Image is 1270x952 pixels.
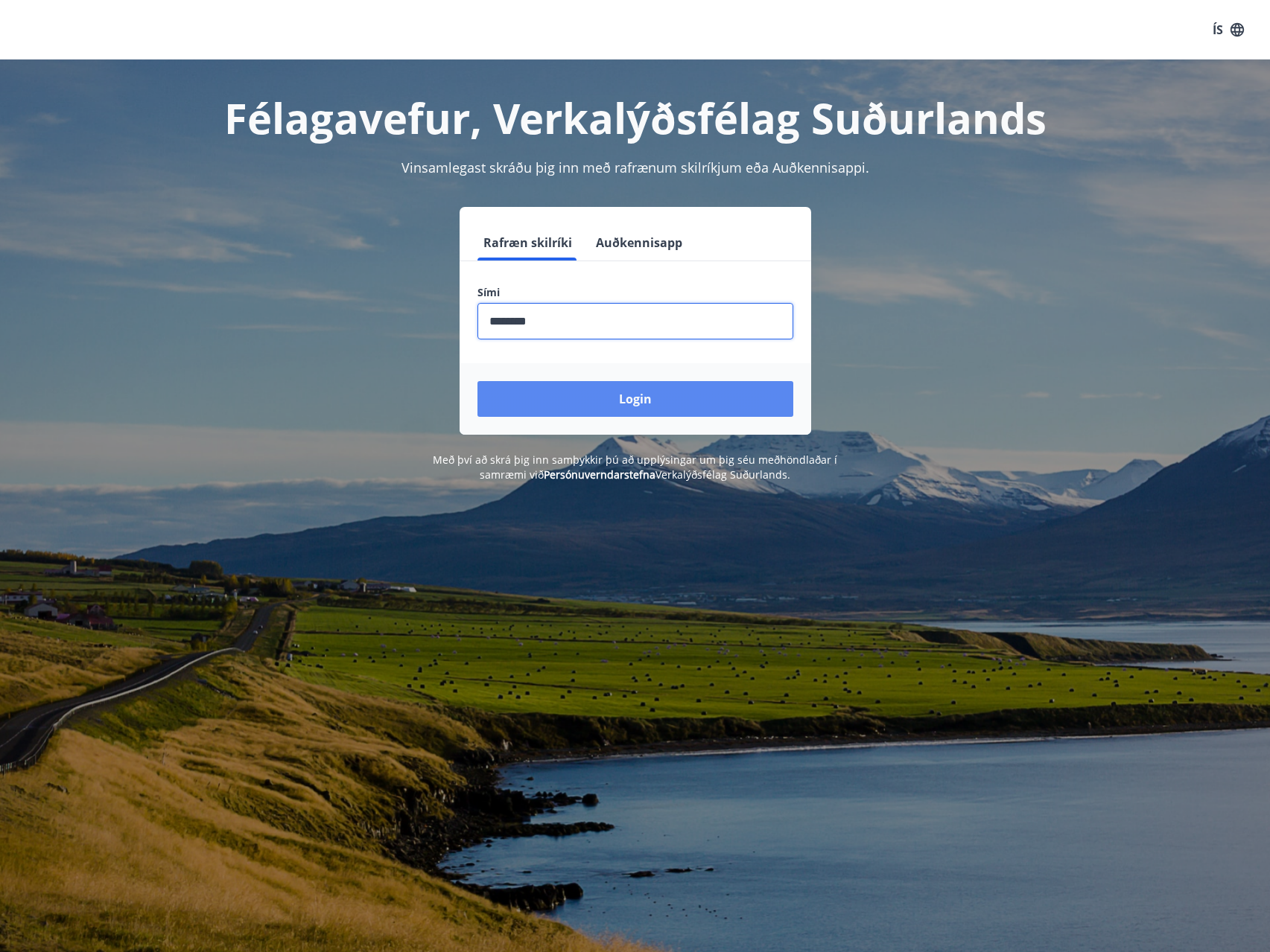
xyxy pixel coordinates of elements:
a: Persónuverndarstefna [544,467,655,482]
span: Vinsamlegast skráðu þig inn með rafrænum skilríkjum eða Auðkennisappi. [401,159,869,176]
h1: Félagavefur, Verkalýðsfélag Suðurlands [117,89,1154,146]
button: Login [477,381,793,417]
span: Með því að skrá þig inn samþykkir þú að upplýsingar um þig séu meðhöndlaðar í samræmi við Verkalý... [433,453,837,482]
button: Rafræn skilríki [477,225,578,261]
button: ÍS [1204,16,1252,43]
button: Auðkennisapp [590,225,688,261]
label: Sími [477,285,793,300]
